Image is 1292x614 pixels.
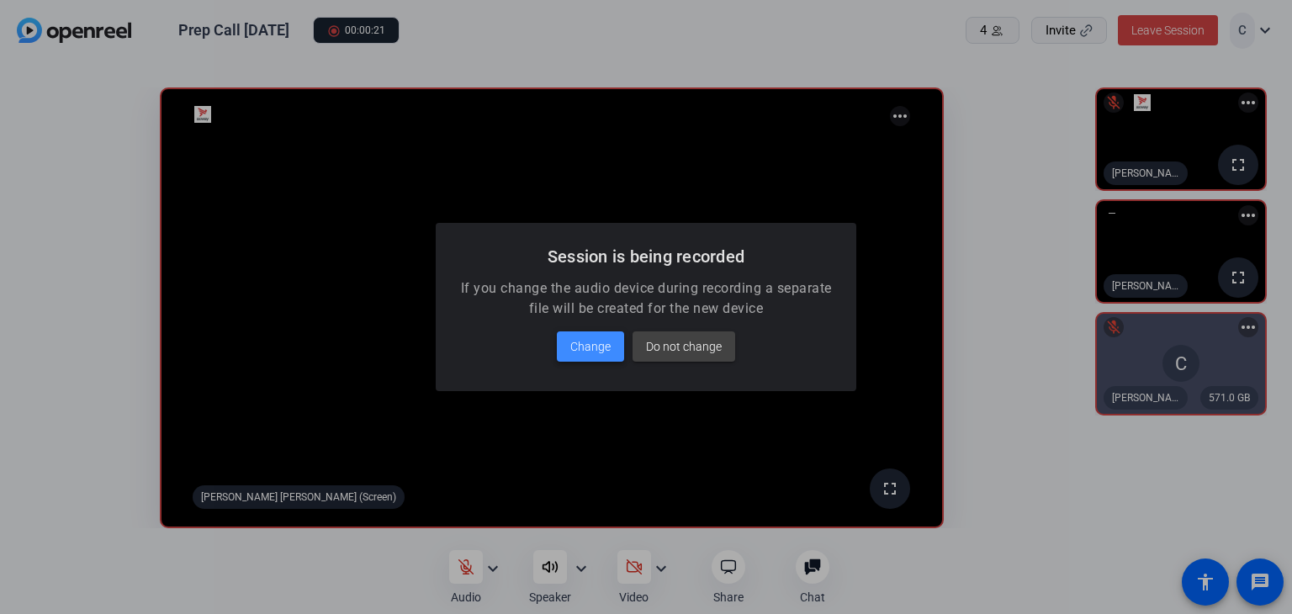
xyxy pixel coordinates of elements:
span: Do not change [646,336,722,357]
button: Change [557,331,624,362]
p: If you change the audio device during recording a separate file will be created for the new device [456,278,836,319]
span: Change [570,336,611,357]
button: Do not change [633,331,735,362]
h2: Session is being recorded [456,243,836,270]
